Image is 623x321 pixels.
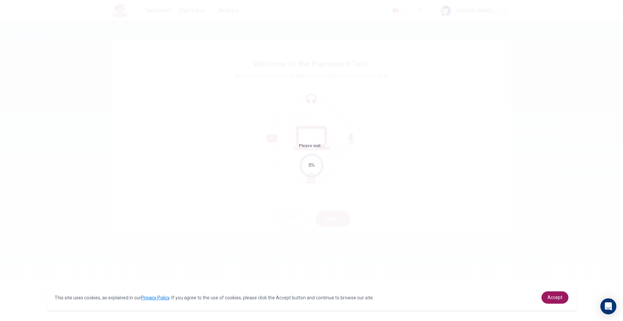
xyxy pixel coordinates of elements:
div: Open Intercom Messenger [600,298,616,314]
span: Please wait... [299,144,324,148]
span: Accept [547,295,562,300]
a: Privacy Policy [141,295,169,300]
div: cookieconsent [47,285,576,310]
div: 0% [309,161,315,169]
a: dismiss cookie message [541,291,568,304]
span: This site uses cookies, as explained in our . If you agree to the use of cookies, please click th... [55,295,374,300]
